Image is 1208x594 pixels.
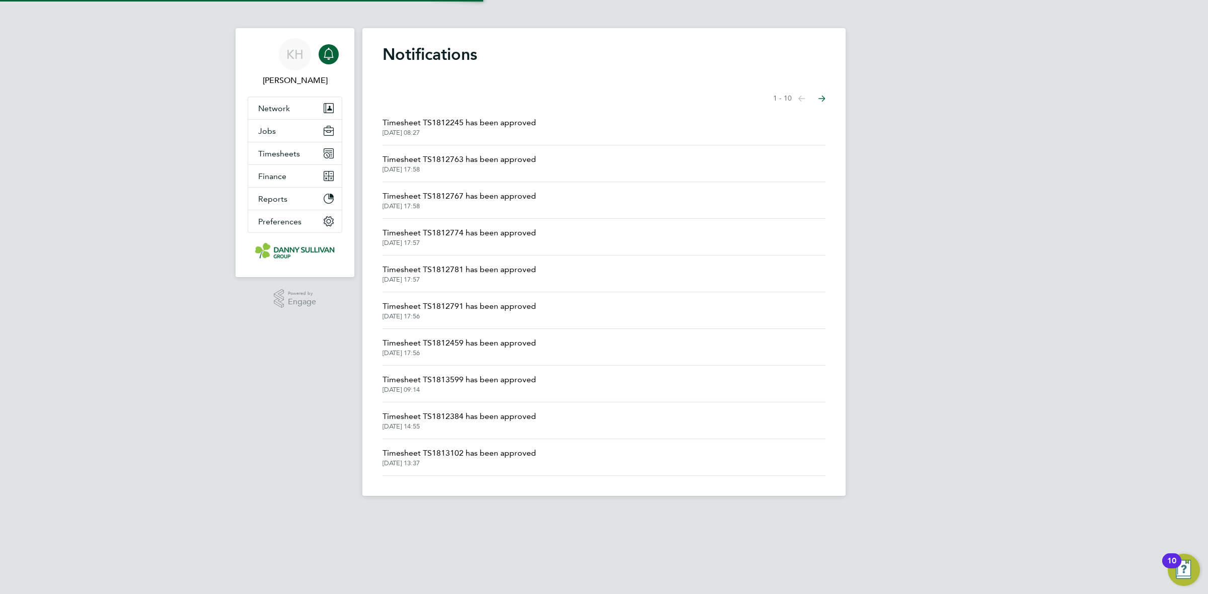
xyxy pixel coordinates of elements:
h1: Notifications [383,44,825,64]
span: [DATE] 09:14 [383,386,536,394]
span: Timesheet TS1813102 has been approved [383,447,536,459]
span: [DATE] 13:37 [383,459,536,467]
button: Timesheets [248,142,342,164]
span: [DATE] 14:55 [383,422,536,431]
button: Open Resource Center, 10 new notifications [1168,554,1200,586]
span: [DATE] 08:27 [383,129,536,137]
a: Timesheet TS1812384 has been approved[DATE] 14:55 [383,410,536,431]
nav: Select page of notifications list [773,89,825,109]
span: Finance [258,172,286,181]
a: Timesheet TS1812781 has been approved[DATE] 17:57 [383,264,536,284]
span: [DATE] 17:57 [383,239,536,247]
span: Timesheet TS1812774 has been approved [383,227,536,239]
span: KH [286,48,304,61]
span: [DATE] 17:58 [383,202,536,210]
span: [DATE] 17:56 [383,312,536,320]
a: Timesheet TS1812774 has been approved[DATE] 17:57 [383,227,536,247]
span: Timesheet TS1812767 has been approved [383,190,536,202]
span: Timesheet TS1812245 has been approved [383,117,536,129]
button: Jobs [248,120,342,142]
a: Timesheet TS1812763 has been approved[DATE] 17:58 [383,153,536,174]
span: Timesheets [258,149,300,158]
span: Engage [288,298,316,306]
span: Timesheet TS1812781 has been approved [383,264,536,276]
span: Timesheet TS1812384 has been approved [383,410,536,422]
nav: Main navigation [236,28,354,277]
button: Reports [248,188,342,210]
a: Timesheet TS1812791 has been approved[DATE] 17:56 [383,300,536,320]
a: Timesheet TS1812767 has been approved[DATE] 17:58 [383,190,536,210]
button: Network [248,97,342,119]
span: Preferences [258,217,301,226]
a: Timesheet TS1812459 has been approved[DATE] 17:56 [383,337,536,357]
span: Network [258,104,290,113]
a: Go to home page [248,243,342,259]
span: Timesheet TS1812763 has been approved [383,153,536,165]
button: Preferences [248,210,342,232]
a: Powered byEngage [274,289,317,308]
img: dannysullivan-logo-retina.png [255,243,335,259]
span: Jobs [258,126,276,136]
span: Katie Holland [248,74,342,87]
span: [DATE] 17:58 [383,165,536,174]
button: Finance [248,165,342,187]
span: 1 - 10 [773,94,792,104]
a: Timesheet TS1813599 has been approved[DATE] 09:14 [383,374,536,394]
a: KH[PERSON_NAME] [248,38,342,87]
a: Timesheet TS1812245 has been approved[DATE] 08:27 [383,117,536,137]
a: Timesheet TS1813102 has been approved[DATE] 13:37 [383,447,536,467]
span: Powered by [288,289,316,298]
span: Timesheet TS1812459 has been approved [383,337,536,349]
span: [DATE] 17:56 [383,349,536,357]
span: Reports [258,194,287,204]
span: [DATE] 17:57 [383,276,536,284]
span: Timesheet TS1813599 has been approved [383,374,536,386]
span: Timesheet TS1812791 has been approved [383,300,536,312]
div: 10 [1167,561,1176,574]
